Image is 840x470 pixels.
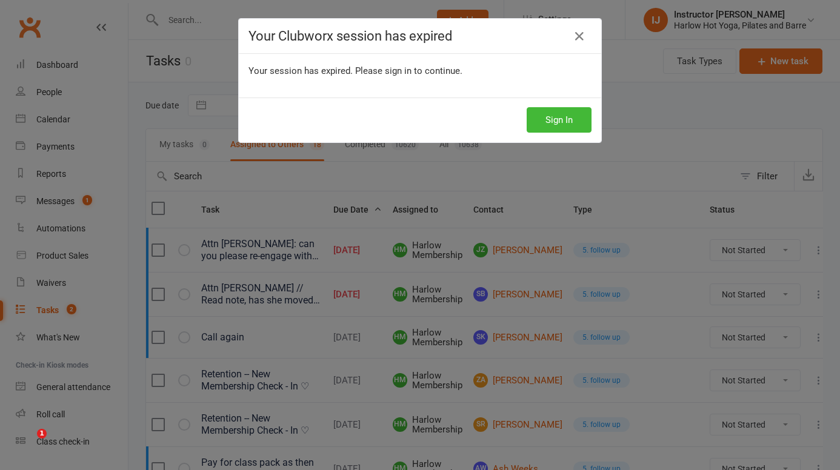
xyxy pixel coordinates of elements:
[527,107,592,133] button: Sign In
[37,429,47,439] span: 1
[570,27,589,46] a: Close
[248,28,592,44] h4: Your Clubworx session has expired
[248,65,462,76] span: Your session has expired. Please sign in to continue.
[12,429,41,458] iframe: Intercom live chat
